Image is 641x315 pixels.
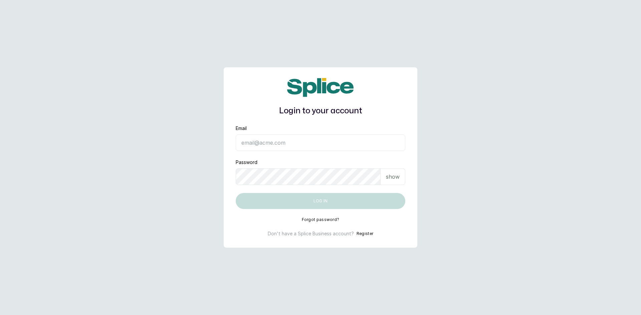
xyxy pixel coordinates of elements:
button: Log in [236,193,405,209]
input: email@acme.com [236,134,405,151]
label: Password [236,159,257,166]
label: Email [236,125,247,132]
button: Forgot password? [302,217,340,222]
button: Register [357,230,373,237]
h1: Login to your account [236,105,405,117]
p: Don't have a Splice Business account? [268,230,354,237]
p: show [386,173,400,181]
